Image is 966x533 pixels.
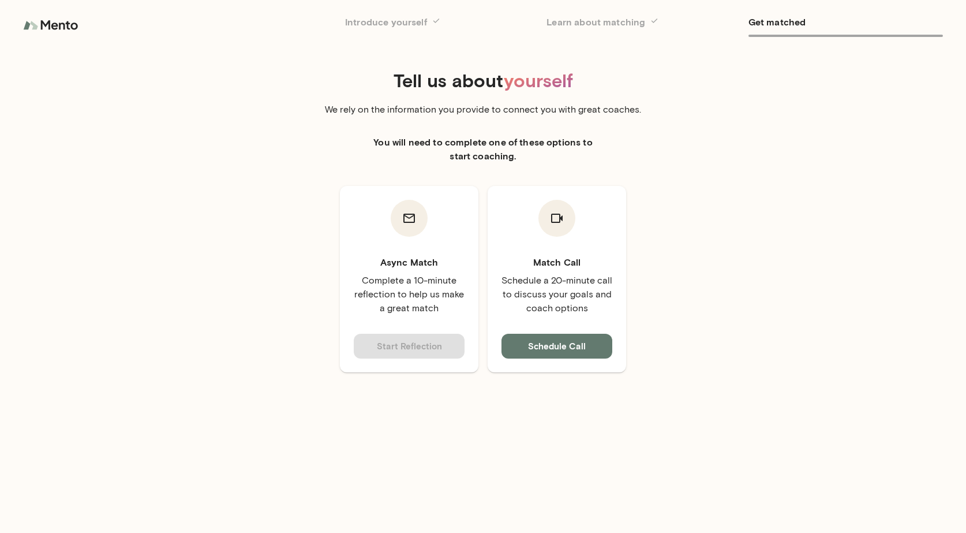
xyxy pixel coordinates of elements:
h6: Get matched [748,14,943,30]
button: Schedule Call [501,334,612,358]
h6: Match Call [501,255,612,269]
span: yourself [504,69,573,91]
img: logo [23,14,81,37]
p: We rely on the information you provide to connect you with great coaches. [321,103,645,117]
h6: You will need to complete one of these options to start coaching. [368,135,598,163]
h6: Async Match [354,255,465,269]
h6: Learn about matching [546,14,741,30]
h6: Introduce yourself [345,14,540,30]
h4: Tell us about [49,69,917,91]
p: Schedule a 20-minute call to discuss your goals and coach options [501,274,612,315]
p: Complete a 10-minute reflection to help us make a great match [354,274,465,315]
